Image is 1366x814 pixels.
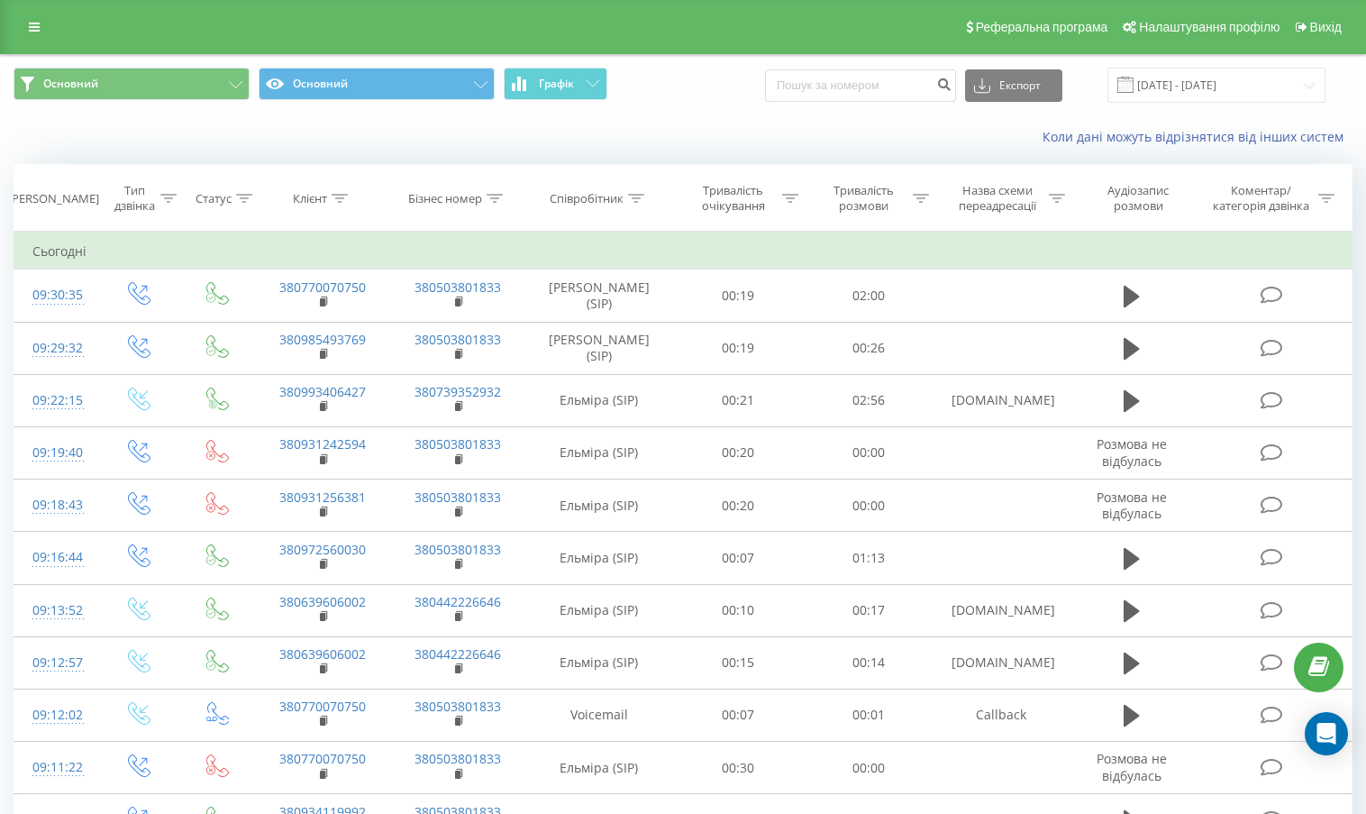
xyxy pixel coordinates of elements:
a: 380993406427 [279,383,366,400]
div: Open Intercom Messenger [1305,712,1348,755]
td: 00:20 [672,480,803,532]
td: 02:56 [803,374,933,426]
td: 00:00 [803,480,933,532]
div: Тривалість розмови [819,183,908,214]
a: 380503801833 [414,279,501,296]
td: Ельміра (SIP) [526,480,672,532]
td: Сьогодні [14,233,1352,270]
td: 00:01 [803,689,933,741]
td: 00:30 [672,742,803,794]
td: Voicemail [526,689,672,741]
td: 00:07 [672,532,803,584]
td: 00:26 [803,322,933,374]
a: 380503801833 [414,698,501,715]
td: 00:14 [803,636,933,689]
a: 380985493769 [279,331,366,348]
td: 00:21 [672,374,803,426]
td: 02:00 [803,270,933,322]
span: Розмова не відбулась [1097,750,1167,783]
td: 00:20 [672,426,803,479]
a: 380931256381 [279,489,366,506]
td: 00:10 [672,584,803,636]
button: Графік [504,68,607,100]
td: [DOMAIN_NAME] [933,374,1070,426]
button: Експорт [965,69,1062,102]
td: Callback [933,689,1070,741]
button: Основний [14,68,250,100]
a: 380931242594 [279,435,366,453]
td: 00:15 [672,636,803,689]
div: Назва схеми переадресації [950,183,1044,214]
div: Аудіозапис розмови [1086,183,1190,214]
div: 09:18:43 [32,488,79,523]
td: 00:07 [672,689,803,741]
a: 380770070750 [279,279,366,296]
div: Тривалість очікування [688,183,778,214]
td: [PERSON_NAME] (SIP) [526,270,672,322]
a: 380503801833 [414,489,501,506]
td: 00:00 [803,426,933,479]
span: Вихід [1310,20,1342,34]
span: Розмова не відбулась [1097,489,1167,522]
span: Розмова не відбулась [1097,435,1167,469]
td: 00:17 [803,584,933,636]
a: Коли дані можуть відрізнятися вiд інших систем [1043,128,1352,145]
td: Ельміра (SIP) [526,636,672,689]
a: 380503801833 [414,331,501,348]
td: 00:00 [803,742,933,794]
div: 09:13:52 [32,593,79,628]
a: 380503801833 [414,750,501,767]
td: [DOMAIN_NAME] [933,636,1070,689]
a: 380770070750 [279,750,366,767]
a: 380639606002 [279,645,366,663]
div: 09:16:44 [32,540,79,575]
div: 09:22:15 [32,383,79,418]
div: 09:12:02 [32,698,79,733]
td: Ельміра (SIP) [526,426,672,479]
a: 380639606002 [279,593,366,610]
a: 380442226646 [414,593,501,610]
td: Ельміра (SIP) [526,742,672,794]
div: 09:12:57 [32,645,79,681]
input: Пошук за номером [765,69,956,102]
a: 380739352932 [414,383,501,400]
a: 380503801833 [414,541,501,558]
span: Графік [539,78,574,90]
td: 00:19 [672,322,803,374]
a: 380503801833 [414,435,501,453]
div: 09:11:22 [32,750,79,785]
div: Коментар/категорія дзвінка [1208,183,1314,214]
span: Основний [43,77,98,91]
button: Основний [259,68,495,100]
span: Реферальна програма [976,20,1108,34]
div: [PERSON_NAME] [8,191,99,206]
a: 380770070750 [279,698,366,715]
td: 01:13 [803,532,933,584]
div: Бізнес номер [408,191,482,206]
div: Статус [196,191,232,206]
div: Клієнт [293,191,327,206]
div: Тип дзвінка [114,183,156,214]
div: 09:19:40 [32,435,79,471]
a: 380442226646 [414,645,501,663]
td: [DOMAIN_NAME] [933,584,1070,636]
div: Співробітник [550,191,624,206]
td: Ельміра (SIP) [526,374,672,426]
td: 00:19 [672,270,803,322]
div: 09:29:32 [32,331,79,366]
td: [PERSON_NAME] (SIP) [526,322,672,374]
div: 09:30:35 [32,278,79,313]
a: 380972560030 [279,541,366,558]
td: Ельміра (SIP) [526,584,672,636]
td: Ельміра (SIP) [526,532,672,584]
span: Налаштування профілю [1139,20,1279,34]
